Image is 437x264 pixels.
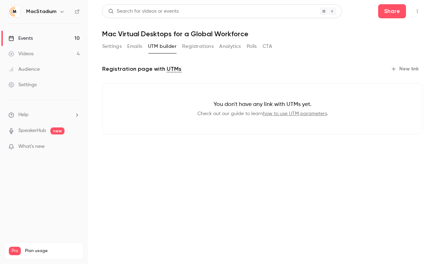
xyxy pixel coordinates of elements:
p: You don't have any link with UTMs yet. [114,100,411,109]
button: UTM builder [148,41,177,52]
p: Registration page with [102,65,181,73]
a: how to use UTM parameters [263,111,327,116]
button: Share [378,4,406,18]
div: Events [8,35,33,42]
h1: Mac Virtual Desktops for a Global Workforce [102,30,423,38]
iframe: Noticeable Trigger [71,144,80,150]
button: New link [388,63,423,75]
button: Registrations [182,41,214,52]
span: Help [18,111,29,119]
button: Polls [247,41,257,52]
li: help-dropdown-opener [8,111,80,119]
div: Videos [8,50,33,57]
p: Check out our guide to learn . [114,110,411,117]
a: UTMs [167,65,181,73]
img: MacStadium [9,6,20,17]
span: Plan usage [25,248,79,254]
div: Settings [8,81,37,88]
div: Search for videos or events [108,8,179,15]
span: Pro [9,247,21,255]
button: Analytics [219,41,241,52]
a: SpeakerHub [18,127,46,134]
span: new [50,127,64,134]
button: Emails [127,41,142,52]
button: Settings [102,41,122,52]
div: Audience [8,66,40,73]
button: CTA [263,41,272,52]
h6: MacStadium [26,8,56,15]
span: What's new [18,143,45,150]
